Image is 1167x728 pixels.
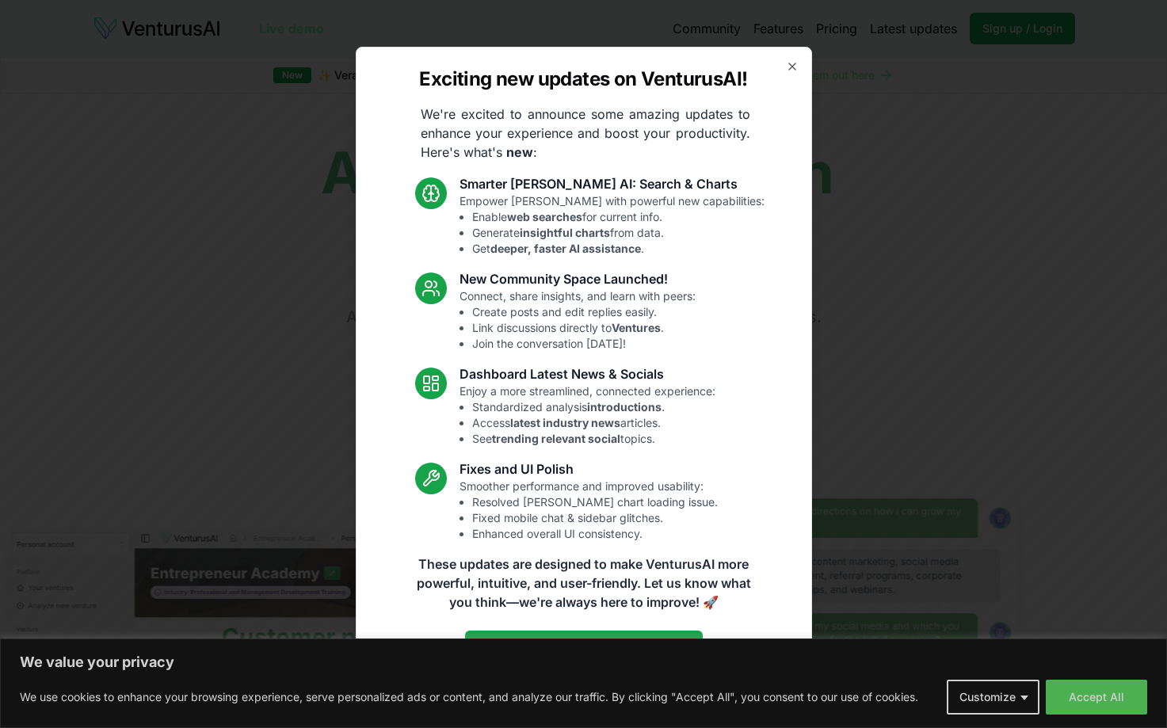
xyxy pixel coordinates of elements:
li: Get . [472,241,765,257]
h3: Dashboard Latest News & Socials [460,364,715,383]
a: Read the full announcement on our blog! [465,631,703,662]
h3: Fixes and UI Polish [460,459,718,478]
strong: web searches [507,210,582,223]
strong: trending relevant social [492,432,620,445]
h2: Exciting new updates on VenturusAI! [419,67,747,92]
p: We're excited to announce some amazing updates to enhance your experience and boost your producti... [408,105,763,162]
strong: new [506,144,533,160]
li: Enable for current info. [472,209,765,225]
strong: deeper, faster AI assistance [490,242,641,255]
p: These updates are designed to make VenturusAI more powerful, intuitive, and user-friendly. Let us... [406,555,761,612]
p: Connect, share insights, and learn with peers: [460,288,696,352]
li: Fixed mobile chat & sidebar glitches. [472,510,718,526]
li: Standardized analysis . [472,399,715,415]
strong: insightful charts [520,226,610,239]
li: Enhanced overall UI consistency. [472,526,718,542]
h3: New Community Space Launched! [460,269,696,288]
h3: Smarter [PERSON_NAME] AI: Search & Charts [460,174,765,193]
li: Access articles. [472,415,715,431]
li: See topics. [472,431,715,447]
p: Smoother performance and improved usability: [460,478,718,542]
p: Enjoy a more streamlined, connected experience: [460,383,715,447]
li: Link discussions directly to . [472,320,696,336]
p: Empower [PERSON_NAME] with powerful new capabilities: [460,193,765,257]
li: Join the conversation [DATE]! [472,336,696,352]
strong: introductions [587,400,662,414]
li: Resolved [PERSON_NAME] chart loading issue. [472,494,718,510]
li: Create posts and edit replies easily. [472,304,696,320]
strong: Ventures [612,321,661,334]
li: Generate from data. [472,225,765,241]
strong: latest industry news [510,416,620,429]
